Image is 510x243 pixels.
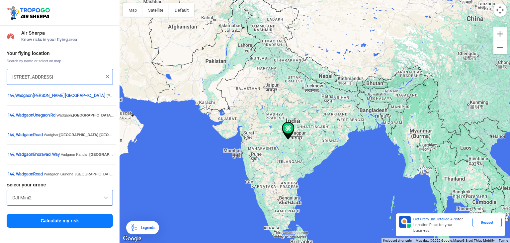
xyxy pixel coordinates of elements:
button: Zoom out [493,41,507,54]
span: [GEOGRAPHIC_DATA] [59,133,99,137]
span: Know risks in your flying area [21,37,113,42]
div: for Location Risks for your business. [411,216,472,234]
button: Show street map [123,3,142,17]
img: Premium APIs [399,216,411,228]
h3: Select your drone [7,182,113,187]
img: ic_close.png [104,73,111,80]
img: Risk Scores [7,32,15,40]
span: Wadgaon Gundha, [GEOGRAPHIC_DATA], [44,172,153,176]
span: 144, Wad Bhoravadi Way [8,152,61,157]
div: Legends [138,224,155,232]
button: Show satellite imagery [142,3,169,17]
span: [GEOGRAPHIC_DATA] [99,133,138,137]
a: Terms [499,239,508,242]
span: Wadgaon [15,93,33,98]
span: [GEOGRAPHIC_DATA] [89,152,128,156]
span: Get Premium Detailed APIs [413,217,458,221]
span: gaon [24,152,33,157]
img: Google [121,234,143,243]
img: Legends [130,224,138,232]
span: [GEOGRAPHIC_DATA] [73,113,115,117]
span: 144, Wad Road [8,171,44,177]
span: Wadgaon, , [56,113,152,117]
button: Keyboard shortcuts [383,238,412,243]
span: Search by name or select on map [7,58,113,64]
button: Map camera controls [493,3,507,17]
div: Request [472,218,502,227]
span: Vadgaon Kandali, , [61,152,168,156]
a: Open this area in Google Maps (opens a new window) [121,234,143,243]
span: 144, [PERSON_NAME][GEOGRAPHIC_DATA] [8,93,107,98]
span: Wadghar, , [44,133,138,137]
h3: Your flying location [7,51,113,56]
span: [PERSON_NAME], [GEOGRAPHIC_DATA][PERSON_NAME], [GEOGRAPHIC_DATA], , [107,94,327,98]
span: 144, Wad Unegaon Rd [8,113,56,118]
span: Air Sherpa [21,30,113,36]
button: Zoom in [493,27,507,41]
span: [GEOGRAPHIC_DATA] [115,172,154,176]
span: gaon [24,132,33,137]
input: Search your flying location [12,73,102,81]
input: Search by name or Brand [12,194,107,202]
span: Map data ©2025 Google, Mapa GISrael, TMap Mobility [416,239,495,242]
span: gaon [24,171,33,177]
span: 144, Wad Road [8,132,44,137]
img: ic_tgdronemaps.svg [5,5,52,20]
button: Calculate my risk [7,214,113,228]
span: gaon [24,113,33,118]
